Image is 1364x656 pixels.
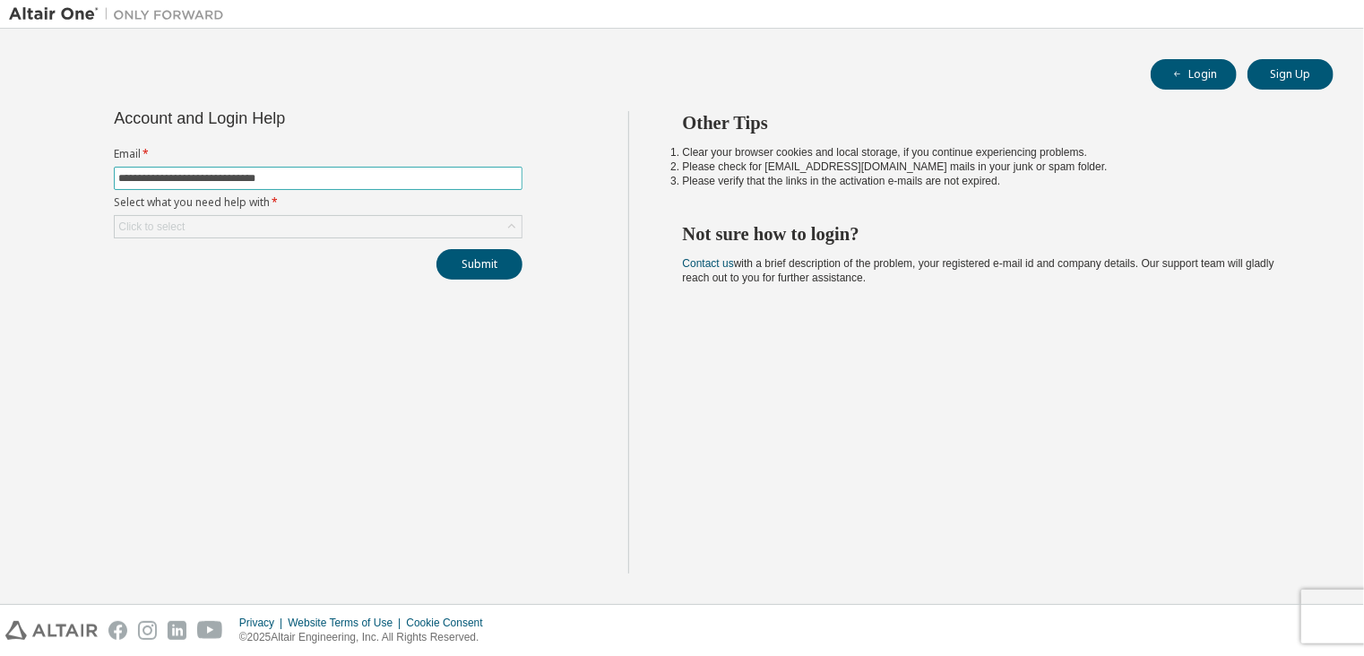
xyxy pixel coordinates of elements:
[138,621,157,640] img: instagram.svg
[1151,59,1237,90] button: Login
[406,616,493,630] div: Cookie Consent
[239,616,288,630] div: Privacy
[9,5,233,23] img: Altair One
[683,222,1302,246] h2: Not sure how to login?
[683,257,734,270] a: Contact us
[1247,59,1334,90] button: Sign Up
[197,621,223,640] img: youtube.svg
[239,630,494,645] p: © 2025 Altair Engineering, Inc. All Rights Reserved.
[108,621,127,640] img: facebook.svg
[683,174,1302,188] li: Please verify that the links in the activation e-mails are not expired.
[114,147,522,161] label: Email
[115,216,522,237] div: Click to select
[118,220,185,234] div: Click to select
[288,616,406,630] div: Website Terms of Use
[683,257,1274,284] span: with a brief description of the problem, your registered e-mail id and company details. Our suppo...
[5,621,98,640] img: altair_logo.svg
[114,111,441,125] div: Account and Login Help
[168,621,186,640] img: linkedin.svg
[683,145,1302,160] li: Clear your browser cookies and local storage, if you continue experiencing problems.
[114,195,522,210] label: Select what you need help with
[436,249,522,280] button: Submit
[683,111,1302,134] h2: Other Tips
[683,160,1302,174] li: Please check for [EMAIL_ADDRESS][DOMAIN_NAME] mails in your junk or spam folder.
